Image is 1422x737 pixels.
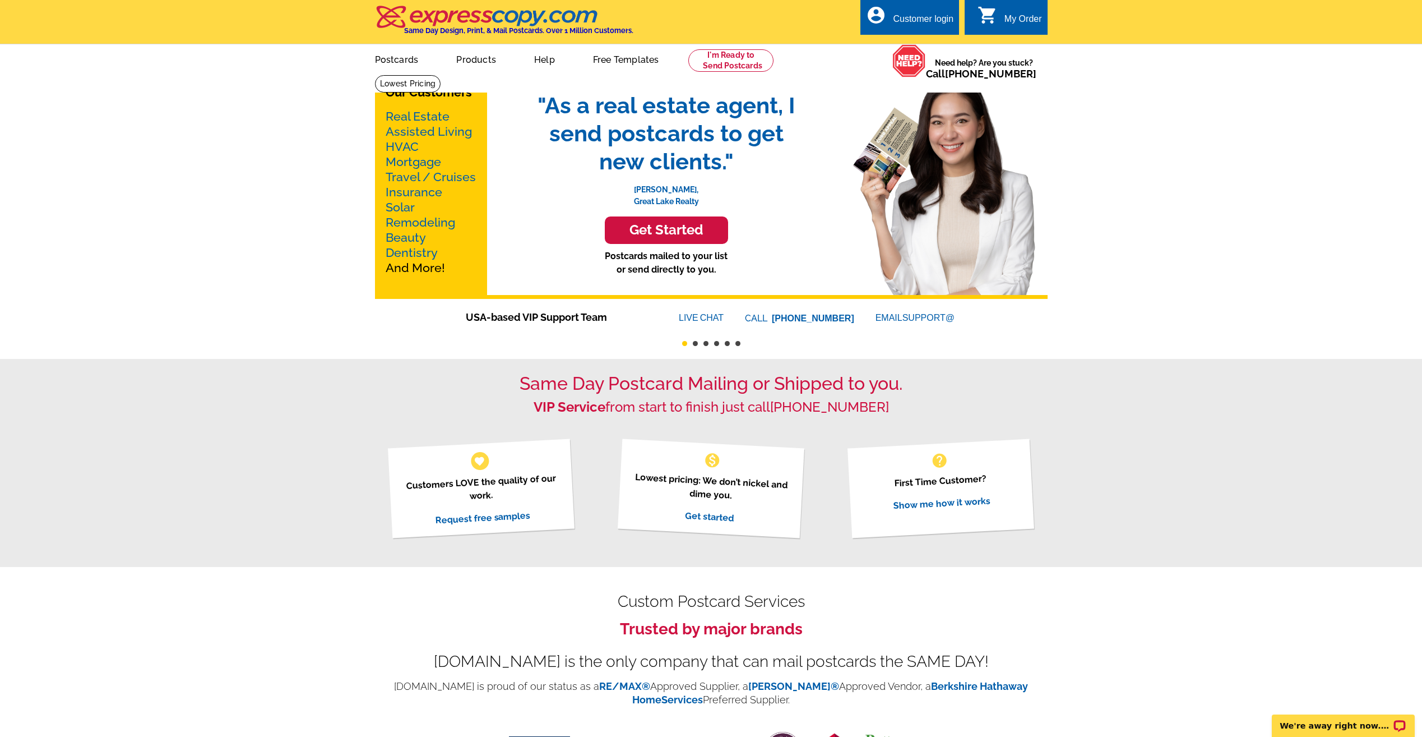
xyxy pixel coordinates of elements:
[619,222,714,238] h3: Get Started
[386,170,476,184] a: Travel / Cruises
[770,399,889,415] a: [PHONE_NUMBER]
[386,109,476,275] p: And More!
[892,44,926,77] img: help
[375,595,1048,609] h2: Custom Postcard Services
[386,246,438,260] a: Dentistry
[526,217,807,244] a: Get Started
[893,495,990,511] a: Show me how it works
[438,45,514,72] a: Products
[893,14,953,30] div: Customer login
[357,45,437,72] a: Postcards
[876,313,956,323] a: EMAILSUPPORT@
[679,311,700,325] font: LIVE
[978,5,998,25] i: shopping_cart
[725,341,730,346] button: 5 of 6
[402,471,561,506] p: Customers LOVE the quality of our work.
[926,57,1042,80] span: Need help? Are you stuck?
[375,399,1048,416] h2: from start to finish just call
[861,470,1020,492] p: First Time Customer?
[772,314,854,323] a: [PHONE_NUMBER]
[375,680,1048,707] p: [DOMAIN_NAME] is proud of our status as a Approved Supplier, a Approved Vendor, a Preferred Suppl...
[534,399,605,415] strong: VIP Service
[703,452,721,469] span: monetization_on
[1264,702,1422,737] iframe: LiveChat chat widget
[386,215,455,229] a: Remodeling
[526,91,807,176] span: "As a real estate agent, I send postcards to get new clients."
[386,185,442,199] a: Insurance
[945,68,1036,80] a: [PHONE_NUMBER]
[386,140,419,154] a: HVAC
[745,312,769,325] font: CALL
[682,341,687,346] button: 1 of 6
[526,176,807,208] p: [PERSON_NAME], Great Lake Realty
[375,373,1048,394] h1: Same Day Postcard Mailing or Shipped to you.
[703,341,708,346] button: 3 of 6
[386,125,472,139] a: Assisted Living
[902,311,956,325] font: SUPPORT@
[735,341,740,346] button: 6 of 6
[714,341,719,346] button: 4 of 6
[474,455,485,467] span: favorite
[375,655,1048,669] div: [DOMAIN_NAME] is the only company that can mail postcards the SAME DAY!
[404,26,633,35] h4: Same Day Design, Print, & Mail Postcards. Over 1 Million Customers.
[435,510,531,526] a: Request free samples
[679,313,724,323] a: LIVECHAT
[375,620,1048,639] h3: Trusted by major brands
[375,13,633,35] a: Same Day Design, Print, & Mail Postcards. Over 1 Million Customers.
[930,452,948,469] span: help
[526,250,807,277] p: Postcards mailed to your list or send directly to you.
[866,12,953,26] a: account_circle Customer login
[866,5,886,25] i: account_circle
[926,68,1036,80] span: Call
[575,45,677,72] a: Free Templates
[466,310,645,325] span: USA-based VIP Support Team
[386,109,450,123] a: Real Estate
[693,341,698,346] button: 2 of 6
[748,680,839,692] a: [PERSON_NAME]®
[516,45,573,72] a: Help
[1004,14,1042,30] div: My Order
[386,200,415,214] a: Solar
[599,680,650,692] a: RE/MAX®
[386,155,441,169] a: Mortgage
[632,470,790,505] p: Lowest pricing: We don’t nickel and dime you.
[978,12,1042,26] a: shopping_cart My Order
[685,510,734,523] a: Get started
[386,231,426,245] a: Beauty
